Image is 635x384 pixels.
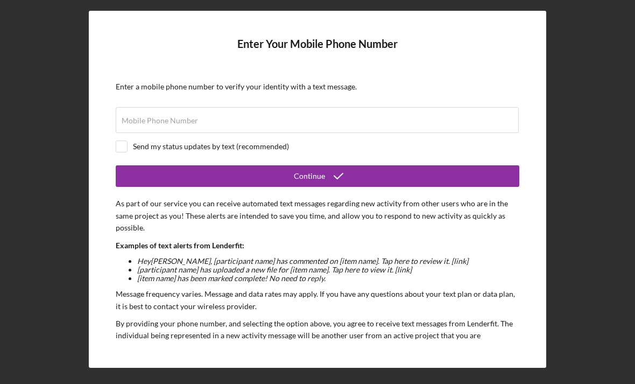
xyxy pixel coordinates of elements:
li: [item name] has been marked complete! No need to reply. [137,274,519,283]
li: [participant name] has uploaded a new file for [item name]. Tap here to view it. [link] [137,266,519,274]
li: Hey [PERSON_NAME] , [participant name] has commented on [item name]. Tap here to review it. [link] [137,257,519,266]
p: Message frequency varies. Message and data rates may apply. If you have any questions about your ... [116,288,519,312]
p: As part of our service you can receive automated text messages regarding new activity from other ... [116,198,519,234]
div: Enter a mobile phone number to verify your identity with a text message. [116,82,519,91]
label: Mobile Phone Number [122,116,198,125]
div: Continue [294,165,325,187]
p: By providing your phone number, and selecting the option above, you agree to receive text message... [116,318,519,354]
button: Continue [116,165,519,187]
h4: Enter Your Mobile Phone Number [116,38,519,66]
p: Examples of text alerts from Lenderfit: [116,240,519,252]
div: Send my status updates by text (recommended) [133,142,289,151]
